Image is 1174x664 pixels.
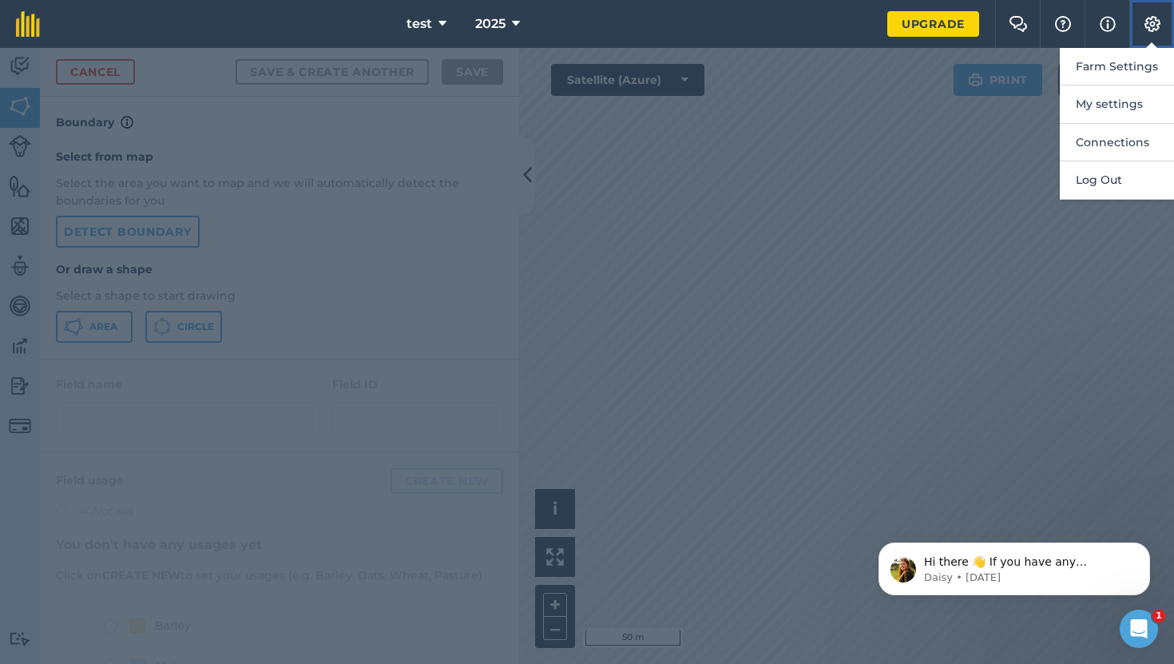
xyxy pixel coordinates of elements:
button: My settings [1060,85,1174,123]
span: 1 [1152,610,1165,622]
img: fieldmargin Logo [16,11,40,37]
img: A cog icon [1143,16,1162,32]
img: A question mark icon [1053,16,1073,32]
span: 2025 [475,14,506,34]
img: svg+xml;base64,PHN2ZyB4bWxucz0iaHR0cDovL3d3dy53My5vcmcvMjAwMC9zdmciIHdpZHRoPSIxNyIgaGVpZ2h0PSIxNy... [1100,14,1116,34]
iframe: Intercom live chat [1120,610,1158,648]
img: Two speech bubbles overlapping with the left bubble in the forefront [1009,16,1028,32]
span: test [407,14,432,34]
button: Log Out [1060,161,1174,199]
button: Farm Settings [1060,48,1174,85]
iframe: Intercom notifications message [855,509,1174,621]
button: Connections [1060,124,1174,161]
a: Upgrade [887,11,979,37]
